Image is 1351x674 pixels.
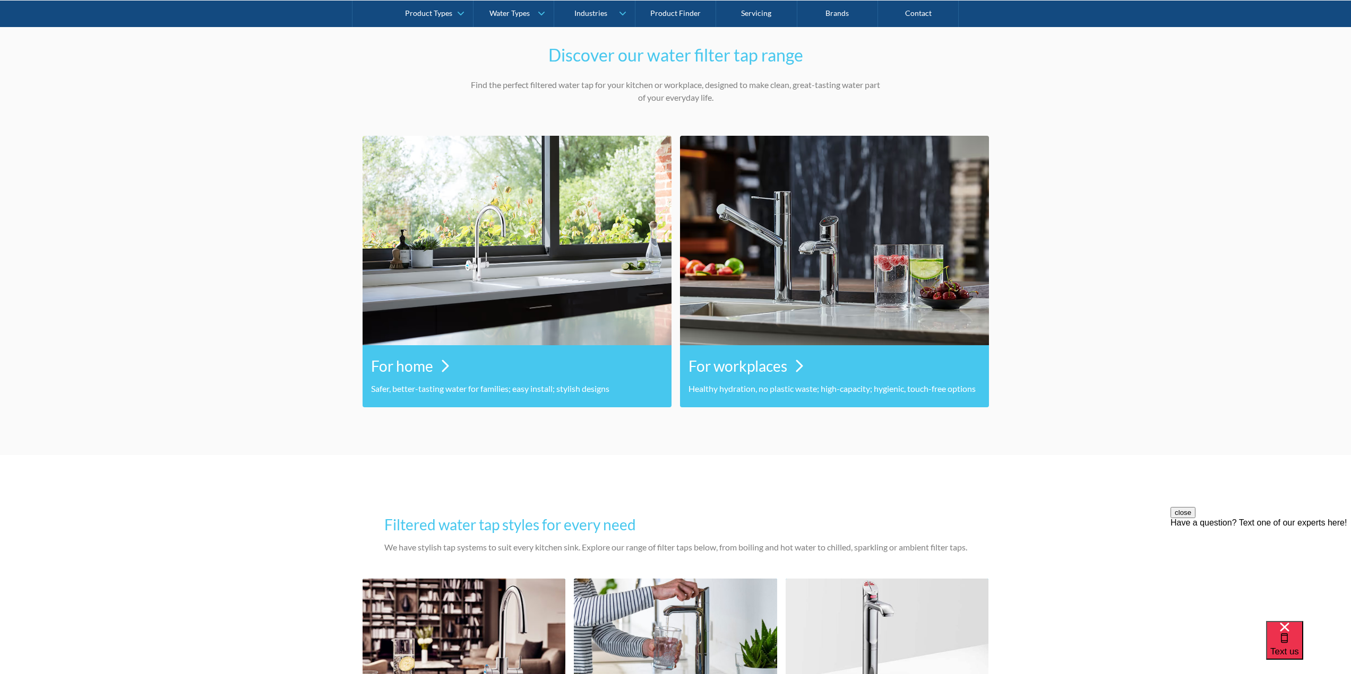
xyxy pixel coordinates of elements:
[574,8,607,17] div: Industries
[489,8,530,17] div: Water Types
[371,382,663,395] p: Safer, better-tasting water for families; easy install; stylish designs
[371,355,433,377] h3: For home
[1171,507,1351,634] iframe: podium webchat widget prompt
[689,355,787,377] h3: For workplaces
[680,136,989,407] a: For workplacesHealthy hydration, no plastic waste; high-capacity; hygienic, touch-free options
[405,8,452,17] div: Product Types
[469,42,883,68] h2: Discover our water filter tap range
[363,136,672,407] a: For homeSafer, better-tasting water for families; easy install; stylish designs
[469,78,883,104] p: Find the perfect filtered water tap for your kitchen or workplace, designed to make clean, great-...
[689,382,980,395] p: Healthy hydration, no plastic waste; high-capacity; hygienic, touch-free options
[1266,621,1351,674] iframe: podium webchat widget bubble
[384,541,967,554] p: We have stylish tap systems to suit every kitchen sink. Explore our range of filter taps below, f...
[384,513,967,536] h3: Filtered water tap styles for every need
